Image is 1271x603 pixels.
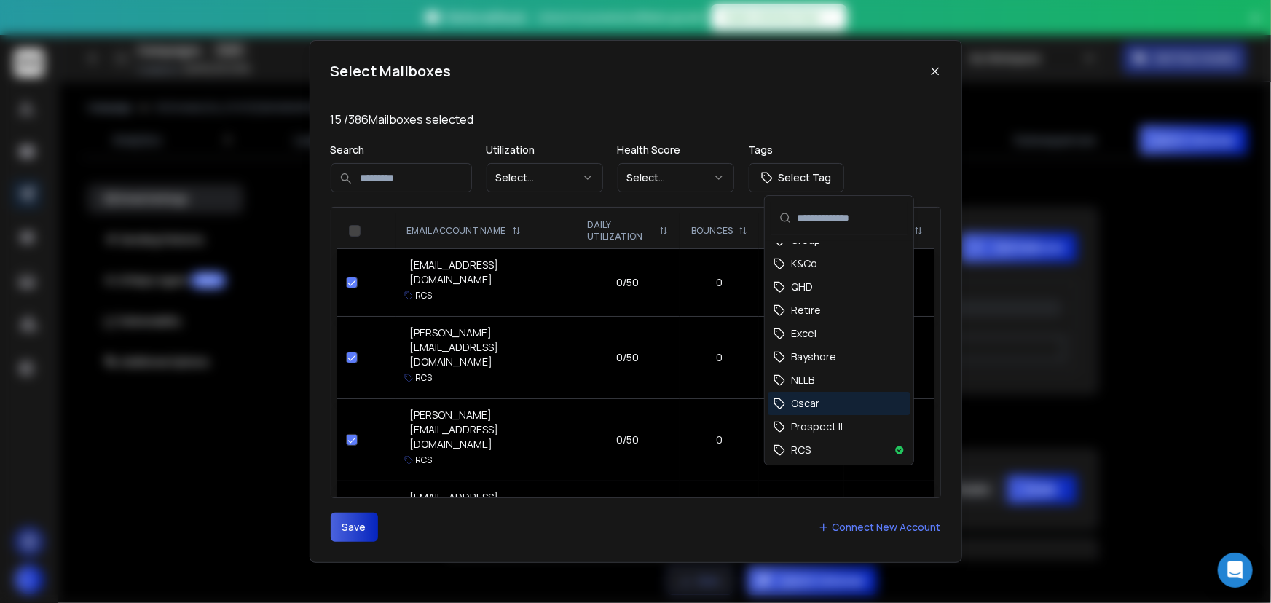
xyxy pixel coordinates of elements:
span: Oscar [791,396,819,411]
span: QHD [791,280,813,294]
p: Utilization [487,143,603,157]
p: Tags [749,143,844,157]
button: Select Tag [749,163,844,192]
span: Excel [791,326,816,341]
span: RCS [791,443,811,457]
span: K&Co [791,256,817,271]
span: NLLB [791,373,814,387]
span: Retire [791,303,821,318]
span: Bayshore [791,350,836,364]
span: Prospect II [791,419,843,434]
p: Health Score [618,143,734,157]
button: Select... [487,163,603,192]
div: Open Intercom Messenger [1218,553,1253,588]
p: 15 / 386 Mailboxes selected [331,111,941,128]
span: Group [791,233,821,248]
button: Select... [618,163,734,192]
p: Search [331,143,472,157]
